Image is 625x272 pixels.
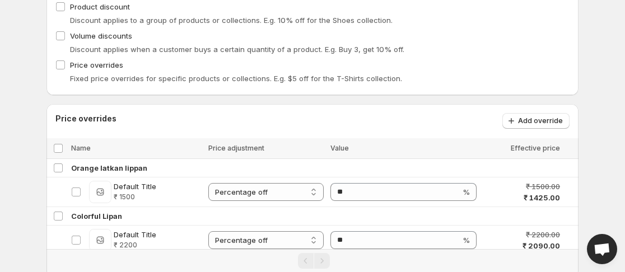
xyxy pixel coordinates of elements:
[70,31,132,40] span: Volume discounts
[524,192,560,203] span: ₹ 1425.00
[463,187,470,196] span: %
[114,229,156,240] span: Default Title
[71,210,122,222] span: Colorful Lipan
[70,60,123,69] span: Price overrides
[511,144,560,152] span: Effective price
[114,181,156,192] span: Default Title
[114,241,156,250] span: ₹ 2200
[463,236,470,245] span: %
[70,16,393,25] span: Discount applies to a group of products or collections. E.g. 10% off for the Shoes collection.
[71,162,147,173] span: Orange latkan lippan
[587,234,617,264] div: Open chat
[502,113,570,129] button: Add override
[70,45,404,54] span: Discount applies when a customer buys a certain quantity of a product. E.g. Buy 3, get 10% off.
[526,181,560,192] span: ₹ 1500.00
[70,74,402,83] span: Fixed price overrides for specific products or collections. E.g. $5 off for the T-Shirts collection.
[330,144,349,152] span: Value
[70,2,130,11] span: Product discount
[208,144,264,152] span: Price adjustment
[46,249,579,272] nav: Pagination
[518,116,563,125] span: Add override
[71,144,91,152] span: Name
[523,240,560,251] span: ₹ 2090.00
[55,113,116,124] h3: Price overrides
[526,229,560,240] span: ₹ 2200.00
[114,193,156,201] span: ₹ 1500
